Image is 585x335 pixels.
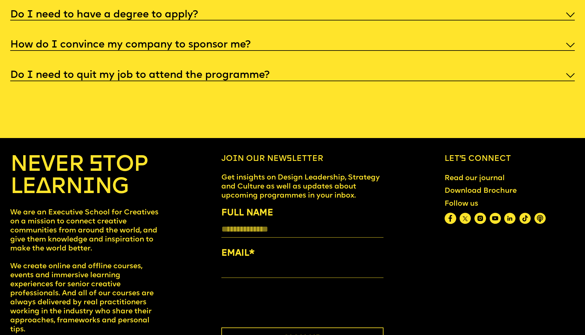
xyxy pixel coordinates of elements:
[440,183,521,200] a: Download Brochure
[221,292,313,316] iframe: reCAPTCHA
[445,200,546,208] div: Follow us
[10,154,161,199] h4: NEVER STOP LEARNING
[221,206,383,220] label: FULL NAME
[10,72,269,78] h5: Do I need to quit my job to attend the programme?
[10,12,198,18] h5: Do I need to have a degree to apply?
[445,154,575,164] h6: Let’s connect
[440,170,509,187] a: Read our journal
[10,208,161,334] p: We are an Executive School for Creatives on a mission to connect creative communities from around...
[221,174,383,201] p: Get insights on Design Leadership, Strategy and Culture as well as updates about upcoming program...
[221,247,383,261] label: EMAIL
[221,154,383,164] h6: Join our newsletter
[10,42,251,48] h5: How do I convince my company to sponsor me?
